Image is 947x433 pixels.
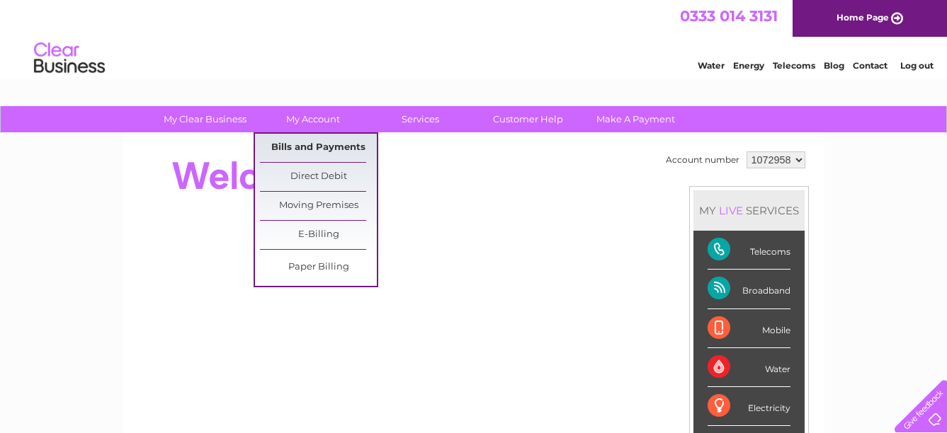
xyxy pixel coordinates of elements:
[853,60,888,71] a: Contact
[680,7,778,25] a: 0333 014 3131
[824,60,844,71] a: Blog
[662,148,743,172] td: Account number
[708,231,790,270] div: Telecoms
[260,134,377,162] a: Bills and Payments
[260,253,377,282] a: Paper Billing
[362,106,479,132] a: Services
[260,221,377,249] a: E-Billing
[708,387,790,426] div: Electricity
[773,60,815,71] a: Telecoms
[254,106,371,132] a: My Account
[708,348,790,387] div: Water
[577,106,694,132] a: Make A Payment
[260,163,377,191] a: Direct Debit
[716,204,746,217] div: LIVE
[708,270,790,308] div: Broadband
[733,60,764,71] a: Energy
[698,60,725,71] a: Water
[900,60,934,71] a: Log out
[33,37,106,80] img: logo.png
[147,106,263,132] a: My Clear Business
[708,309,790,348] div: Mobile
[470,106,586,132] a: Customer Help
[140,8,809,69] div: Clear Business is a trading name of Verastar Limited (registered in [GEOGRAPHIC_DATA] No. 3667643...
[260,192,377,220] a: Moving Premises
[693,190,805,231] div: MY SERVICES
